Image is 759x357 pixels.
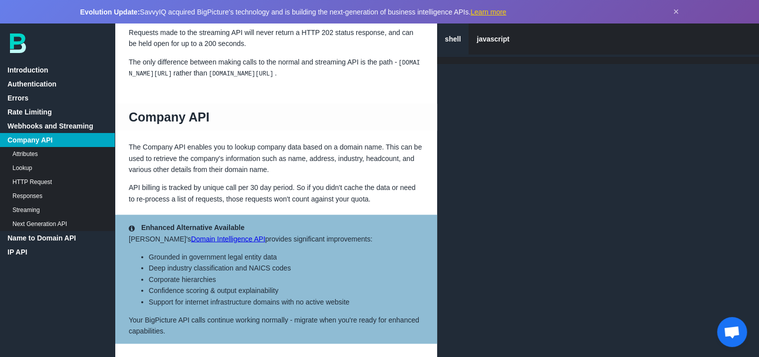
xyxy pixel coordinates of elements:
p: The only difference between making calls to the normal and streaming API is the path - rather than . [115,56,437,79]
strong: Enhanced Alternative Available [141,223,245,231]
li: Corporate hierarchies [149,273,423,284]
h1: Company API [115,103,437,130]
li: Confidence scoring & output explainability [149,284,423,295]
a: shell [437,23,469,54]
button: Dismiss announcement [673,6,679,17]
img: bp-logo-B-teal.svg [10,33,26,53]
li: Support for internet infrastructure domains with no active website [149,296,423,307]
code: [DOMAIN_NAME][URL] [207,69,275,79]
p: API billing is tracked by unique call per 30 day period. So if you didn't cache the data or need ... [115,181,437,204]
p: Requests made to the streaming API will never return a HTTP 202 status response, and can be held ... [115,27,437,49]
div: Ouvrir le chat [717,317,747,347]
span: SavvyIQ acquired BigPicture's technology and is building the next-generation of business intellig... [80,8,506,16]
p: The Company API enables you to lookup company data based on a domain name. This can be used to re... [115,141,437,174]
li: Deep industry classification and NAICS codes [149,262,423,273]
a: javascript [469,23,517,54]
a: Learn more [471,8,506,16]
aside: [PERSON_NAME]'s provides significant improvements: Your BigPicture API calls continue working nor... [115,214,437,343]
a: Domain Intelligence API [191,234,265,242]
li: Grounded in government legal entity data [149,251,423,262]
strong: Evolution Update: [80,8,140,16]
